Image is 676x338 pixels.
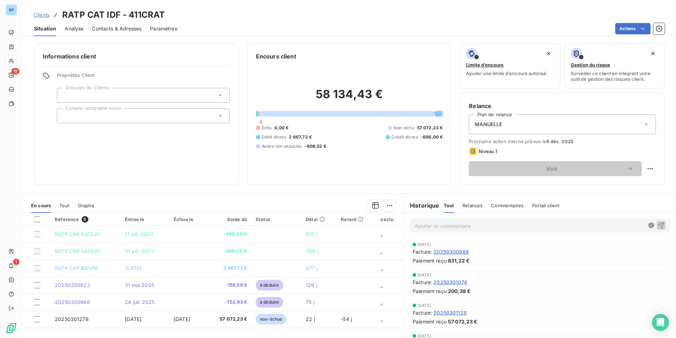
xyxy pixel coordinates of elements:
span: Paiement reçu [413,287,447,295]
span: Facture : [413,309,432,316]
span: Tout [444,203,454,208]
span: 20250300622 [55,282,90,288]
span: [DATE] [418,334,431,338]
span: Débit divers [262,134,286,140]
span: RATP CAP BIEVRE [55,265,98,271]
h2: 58 134,43 € [256,87,443,108]
input: Ajouter une valeur [63,92,69,98]
span: 2 667,72 € [210,265,247,272]
span: 57 072,23 € [210,316,247,323]
span: 75 j [306,299,314,305]
span: 831,22 € [448,257,470,264]
span: -348,00 € [210,248,247,255]
span: Situation [34,25,56,32]
span: Relances [462,203,483,208]
span: Commentaires [491,203,524,208]
div: exclu [380,216,400,222]
span: 20250301074 [433,278,467,286]
span: Surveiller ce client en intégrant votre outil de gestion des risques client. [571,71,659,82]
span: -909,52 € [305,143,326,150]
div: Délai [306,216,332,222]
span: [DATE] [125,265,141,271]
h6: Informations client [43,52,230,61]
span: 2 667,72 € [289,134,312,140]
input: Ajouter une valeur [63,113,69,119]
span: 31 mai 2025 [125,282,154,288]
span: Analyse [65,25,83,32]
span: En cours [31,203,51,208]
span: Ajouter une limite d’encours autorisé [466,71,546,76]
span: Paiement reçu [413,257,447,264]
span: 677 j [306,265,317,271]
span: _ [380,299,383,305]
span: 0 [260,119,262,125]
span: Graphe [78,203,94,208]
span: Voir [477,166,626,171]
span: 6 déc. 2025 [546,139,573,144]
span: 57 072,23 € [417,125,443,131]
span: 31 juil. 2023 [125,248,154,254]
div: Émise le [125,216,165,222]
button: Gestion du risqueSurveiller ce client en intégrant votre outil de gestion des risques client. [565,43,665,89]
span: _ [380,248,383,254]
span: [DATE] [125,316,141,322]
span: 22 j [306,316,315,322]
div: Open Intercom Messenger [652,314,669,331]
a: Clients [34,11,49,18]
div: Statut [256,216,297,222]
span: 799 j [306,248,318,254]
span: Facture : [413,278,432,286]
span: _ [380,316,383,322]
span: Tout [59,203,69,208]
span: [DATE] [174,316,190,322]
span: Portail client [532,203,559,208]
span: MANUELLE [475,121,502,128]
span: 20250300988 [433,248,469,255]
span: 20250301278 [55,316,89,322]
span: Échu [262,125,272,131]
img: Logo LeanPay [6,322,17,334]
span: Paiement reçu [413,318,447,325]
span: _ [380,265,383,271]
span: Niveau 1 [479,148,497,154]
div: Référence [55,216,116,222]
span: 19 [11,68,19,74]
span: Prochaine action interne prévue le [469,139,656,144]
span: Non-échu [394,125,414,131]
span: Clients [34,12,49,18]
span: 129 j [306,282,317,288]
button: Limite d’encoursAjouter une limite d’encours autorisé [460,43,560,89]
span: -348,00 € [210,231,247,238]
span: 20250301128 [433,309,467,316]
span: RATP CAP SACLAY [55,231,101,237]
span: non-échue [256,314,286,325]
h6: Historique [404,201,439,210]
span: à déduire [256,280,283,291]
span: Crédit divers [391,134,418,140]
button: Voir [469,161,642,176]
span: [DATE] [418,242,431,247]
div: BP [6,4,17,16]
span: 57 072,23 € [448,318,478,325]
h6: Encours client [256,52,296,61]
h3: RATP CAT IDF - 411CRAT [62,9,165,21]
span: Gestion du risque [571,62,610,68]
div: Échue le [174,216,201,222]
span: -54 j [341,316,352,322]
span: _ [380,231,383,237]
h6: Relance [469,102,656,110]
div: Retard [341,216,372,222]
span: RATP CAP SACLAY [55,248,101,254]
span: 24 juil. 2025 [125,299,155,305]
span: 17 juil. 2023 [125,231,153,237]
span: -156,59 € [210,282,247,289]
span: _ [380,282,383,288]
button: Actions [615,23,651,34]
span: Limite d’encours [466,62,503,68]
span: [DATE] [418,273,431,277]
div: Solde dû [210,216,247,222]
span: 1 [13,259,19,265]
span: Facture : [413,248,432,255]
span: 813 j [306,231,317,237]
span: 20250300966 [55,299,90,305]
